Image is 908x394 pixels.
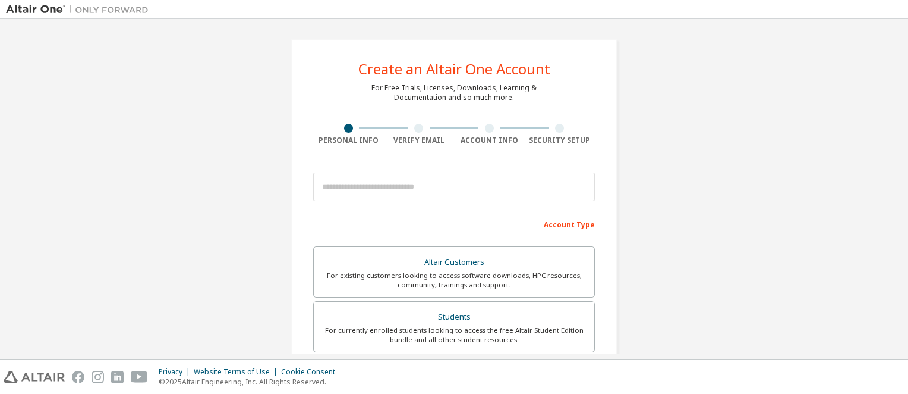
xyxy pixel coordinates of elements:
[111,371,124,383] img: linkedin.svg
[159,367,194,377] div: Privacy
[321,271,587,290] div: For existing customers looking to access software downloads, HPC resources, community, trainings ...
[321,309,587,326] div: Students
[92,371,104,383] img: instagram.svg
[525,136,595,145] div: Security Setup
[384,136,455,145] div: Verify Email
[281,367,342,377] div: Cookie Consent
[454,136,525,145] div: Account Info
[358,62,550,76] div: Create an Altair One Account
[321,326,587,345] div: For currently enrolled students looking to access the free Altair Student Edition bundle and all ...
[6,4,155,15] img: Altair One
[321,254,587,271] div: Altair Customers
[313,214,595,233] div: Account Type
[159,377,342,387] p: © 2025 Altair Engineering, Inc. All Rights Reserved.
[194,367,281,377] div: Website Terms of Use
[72,371,84,383] img: facebook.svg
[371,83,537,102] div: For Free Trials, Licenses, Downloads, Learning & Documentation and so much more.
[4,371,65,383] img: altair_logo.svg
[131,371,148,383] img: youtube.svg
[313,136,384,145] div: Personal Info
